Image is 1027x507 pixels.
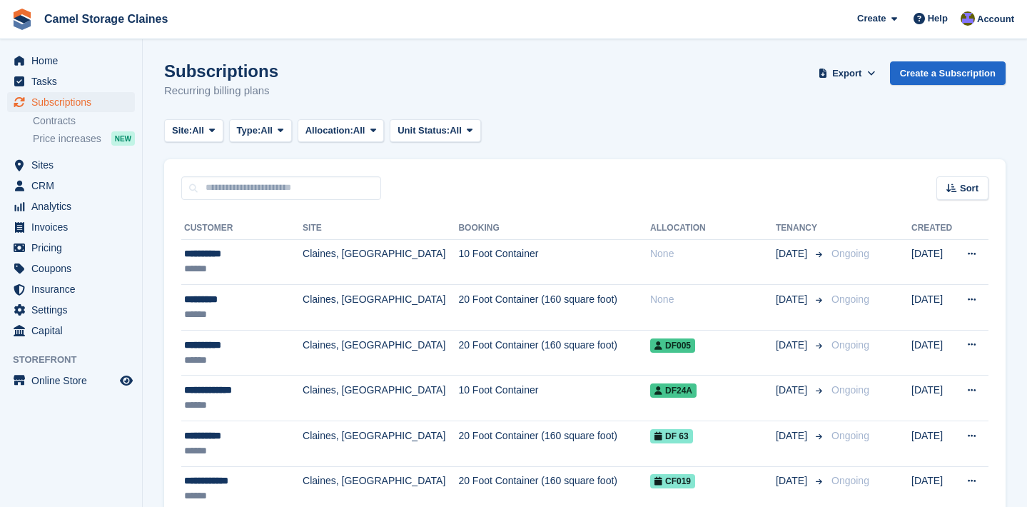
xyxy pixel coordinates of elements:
[181,217,303,240] th: Customer
[650,338,695,353] span: DF005
[450,124,462,138] span: All
[11,9,33,30] img: stora-icon-8386f47178a22dfd0bd8f6a31ec36ba5ce8667c1dd55bd0f319d3a0aa187defe.svg
[831,384,869,396] span: Ongoing
[776,383,810,398] span: [DATE]
[890,61,1006,85] a: Create a Subscription
[305,124,353,138] span: Allocation:
[31,196,117,216] span: Analytics
[7,155,135,175] a: menu
[7,300,135,320] a: menu
[164,83,278,99] p: Recurring billing plans
[458,285,650,331] td: 20 Foot Container (160 square foot)
[7,258,135,278] a: menu
[650,217,776,240] th: Allocation
[7,371,135,391] a: menu
[7,238,135,258] a: menu
[172,124,192,138] span: Site:
[31,258,117,278] span: Coupons
[13,353,142,367] span: Storefront
[458,376,650,421] td: 10 Foot Container
[31,371,117,391] span: Online Store
[398,124,450,138] span: Unit Status:
[650,246,776,261] div: None
[33,114,135,128] a: Contracts
[650,292,776,307] div: None
[31,238,117,258] span: Pricing
[961,11,975,26] img: Henry Philips
[458,239,650,285] td: 10 Foot Container
[31,279,117,299] span: Insurance
[911,217,956,240] th: Created
[303,239,458,285] td: Claines, [GEOGRAPHIC_DATA]
[650,383,697,398] span: DF24A
[911,421,956,467] td: [DATE]
[831,248,869,259] span: Ongoing
[831,339,869,351] span: Ongoing
[229,119,292,143] button: Type: All
[39,7,173,31] a: Camel Storage Claines
[977,12,1014,26] span: Account
[260,124,273,138] span: All
[776,292,810,307] span: [DATE]
[7,196,135,216] a: menu
[650,474,695,488] span: CF019
[7,176,135,196] a: menu
[7,92,135,112] a: menu
[303,217,458,240] th: Site
[303,285,458,331] td: Claines, [GEOGRAPHIC_DATA]
[650,429,693,443] span: DF 63
[7,71,135,91] a: menu
[857,11,886,26] span: Create
[776,428,810,443] span: [DATE]
[31,321,117,341] span: Capital
[192,124,204,138] span: All
[31,51,117,71] span: Home
[911,330,956,376] td: [DATE]
[118,372,135,389] a: Preview store
[303,330,458,376] td: Claines, [GEOGRAPHIC_DATA]
[298,119,385,143] button: Allocation: All
[237,124,261,138] span: Type:
[33,131,135,146] a: Price increases NEW
[458,330,650,376] td: 20 Foot Container (160 square foot)
[776,338,810,353] span: [DATE]
[31,92,117,112] span: Subscriptions
[458,217,650,240] th: Booking
[911,239,956,285] td: [DATE]
[7,279,135,299] a: menu
[303,376,458,421] td: Claines, [GEOGRAPHIC_DATA]
[111,131,135,146] div: NEW
[33,132,101,146] span: Price increases
[390,119,480,143] button: Unit Status: All
[831,475,869,486] span: Ongoing
[960,181,978,196] span: Sort
[31,71,117,91] span: Tasks
[31,217,117,237] span: Invoices
[458,421,650,467] td: 20 Foot Container (160 square foot)
[831,430,869,441] span: Ongoing
[776,473,810,488] span: [DATE]
[7,321,135,341] a: menu
[776,217,826,240] th: Tenancy
[353,124,365,138] span: All
[831,293,869,305] span: Ongoing
[816,61,879,85] button: Export
[911,376,956,421] td: [DATE]
[164,119,223,143] button: Site: All
[303,421,458,467] td: Claines, [GEOGRAPHIC_DATA]
[911,285,956,331] td: [DATE]
[164,61,278,81] h1: Subscriptions
[7,217,135,237] a: menu
[832,66,861,81] span: Export
[928,11,948,26] span: Help
[31,300,117,320] span: Settings
[31,176,117,196] span: CRM
[7,51,135,71] a: menu
[31,155,117,175] span: Sites
[776,246,810,261] span: [DATE]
